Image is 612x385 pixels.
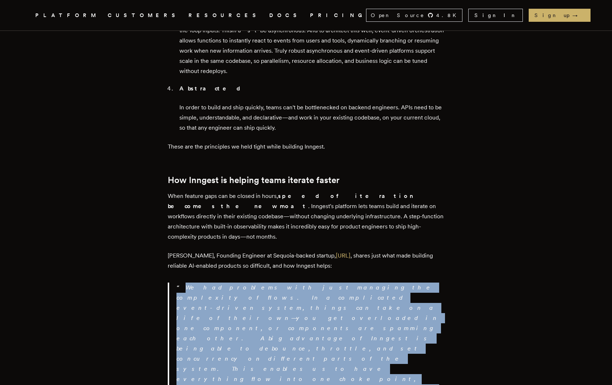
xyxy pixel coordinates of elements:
[168,142,444,152] p: These are the principles we held tight while building Inngest.
[269,11,301,20] a: DOCS
[310,11,366,20] a: PRICING
[108,11,180,20] a: CUSTOMERS
[168,191,444,242] p: When feature gaps can be closed in hours, . Inngest's platform lets teams build and iterate on wo...
[179,15,444,76] p: AI calls are non-deterministic, taking seconds or minutes to complete, and often depend on human-...
[529,9,591,22] a: Sign up
[371,12,425,19] span: Open Source
[336,252,350,259] a: [URL]
[168,175,444,185] h2: How Inngest is helping teams iterate faster
[436,12,461,19] span: 4.8 K
[35,11,99,20] button: PLATFORM
[188,11,261,20] button: RESOURCES
[168,251,444,271] p: [PERSON_NAME], Founding Engineer at Sequoia-backed startup, , shares just what made building reli...
[168,192,414,210] strong: speed of iteration becomes the new moat
[572,12,585,19] span: →
[179,102,444,133] p: In order to build and ship quickly, teams can't be bottlenecked on backend engineers. APIs need t...
[468,9,523,22] a: Sign In
[179,85,246,92] strong: Abstracted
